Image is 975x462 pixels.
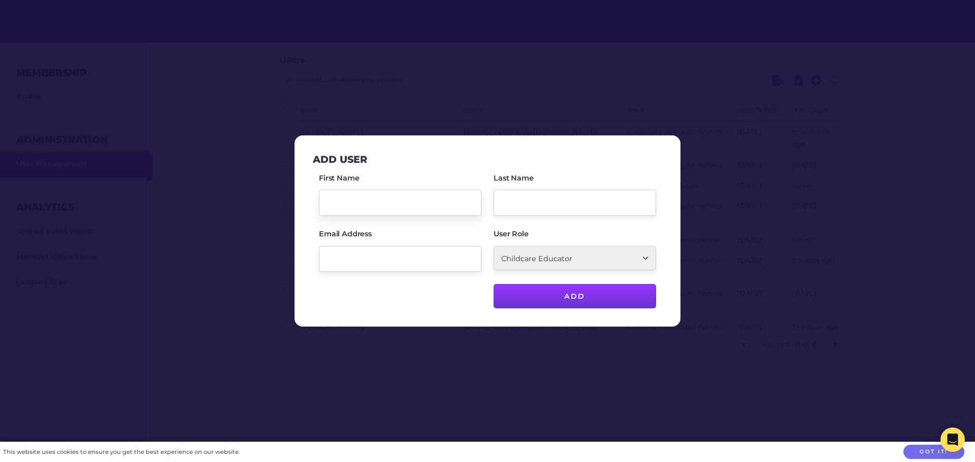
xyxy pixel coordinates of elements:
div: Open Intercom Messenger [940,428,965,452]
label: User Role [494,230,529,237]
div: This website uses cookies to ensure you get the best experience on our website. [3,447,240,457]
input: Add [494,284,656,308]
button: Got it! [903,445,964,459]
label: Email Address [319,230,372,237]
label: Last Name [494,174,534,182]
label: First Name [319,174,359,182]
h3: Add User [313,154,367,165]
